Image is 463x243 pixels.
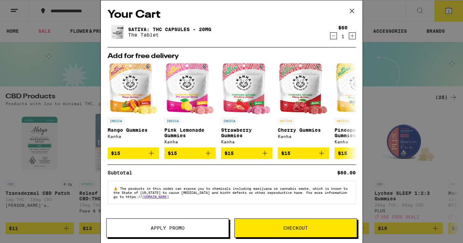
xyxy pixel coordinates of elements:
[108,134,159,139] div: Kanha
[164,140,216,144] div: Kanha
[168,151,177,156] span: $15
[108,118,124,124] p: INDICA
[279,63,327,114] img: Kanha - Cherry Gummies
[338,25,348,30] div: $60
[335,127,386,138] p: Pineapple Gummies
[278,147,329,159] button: Add to bag
[338,34,348,39] div: 1
[335,118,351,124] p: SATIVA
[335,147,386,159] button: Add to bag
[164,147,216,159] button: Add to bag
[151,226,185,230] span: Apply Promo
[336,63,384,114] img: Kanha - Pineapple Gummies
[234,218,357,238] button: Checkout
[221,118,237,124] p: INDICA
[108,23,127,42] img: SATIVA: THC Capsules - 20mg
[221,63,272,147] a: Open page for Strawberry Gummies from Kanha
[108,7,356,23] h2: Your Cart
[106,218,229,238] button: Apply Promo
[335,63,386,147] a: Open page for Pineapple Gummies from Kanha
[108,147,159,159] button: Add to bag
[221,147,272,159] button: Add to bag
[278,118,294,124] p: SATIVA
[338,151,347,156] span: $15
[4,5,49,10] span: Hi. Need any help?
[221,140,272,144] div: Kanha
[335,140,386,144] div: Kanha
[113,186,348,199] span: The products in this order can expose you to chemicals including marijuana or cannabis smoke, whi...
[281,151,290,156] span: $15
[108,63,159,147] a: Open page for Mango Gummies from Kanha
[108,127,159,133] p: Mango Gummies
[113,186,120,190] span: ⚠️
[128,32,211,38] p: The Tablet
[111,151,120,156] span: $15
[222,63,270,114] img: Kanha - Strawberry Gummies
[278,134,329,139] div: Kanha
[108,53,356,60] h2: Add for free delivery
[164,63,216,147] a: Open page for Pink Lemonade Gummies from Kanha
[166,63,214,114] img: Kanha - Pink Lemonade Gummies
[128,27,211,32] a: SATIVA: THC Capsules - 20mg
[142,195,169,199] a: [DOMAIN_NAME]
[278,127,329,133] p: Cherry Gummies
[349,32,356,39] button: Increment
[337,170,356,175] div: $60.00
[330,32,337,39] button: Decrement
[164,118,181,124] p: INDICA
[283,226,308,230] span: Checkout
[278,63,329,147] a: Open page for Cherry Gummies from Kanha
[164,127,216,138] p: Pink Lemonade Gummies
[221,127,272,138] p: Strawberry Gummies
[108,170,137,175] div: Subtotal
[224,151,234,156] span: $15
[109,63,157,114] img: Kanha - Mango Gummies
